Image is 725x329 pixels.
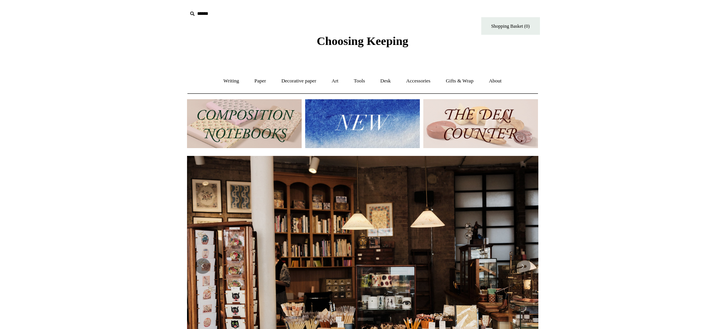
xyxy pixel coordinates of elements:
a: Art [325,71,345,91]
a: Desk [373,71,398,91]
img: New.jpg__PID:f73bdf93-380a-4a35-bcfe-7823039498e1 [305,99,420,148]
a: Paper [247,71,273,91]
a: Decorative paper [274,71,323,91]
a: Writing [216,71,246,91]
img: 202302 Composition ledgers.jpg__PID:69722ee6-fa44-49dd-a067-31375e5d54ec [187,99,302,148]
a: Tools [347,71,372,91]
span: Choosing Keeping [317,34,408,47]
a: Shopping Basket (0) [481,17,540,35]
img: The Deli Counter [423,99,538,148]
a: About [482,71,509,91]
button: Next [515,258,531,274]
a: Gifts & Wrap [439,71,480,91]
a: Choosing Keeping [317,41,408,46]
a: Accessories [399,71,437,91]
button: Previous [195,258,210,274]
